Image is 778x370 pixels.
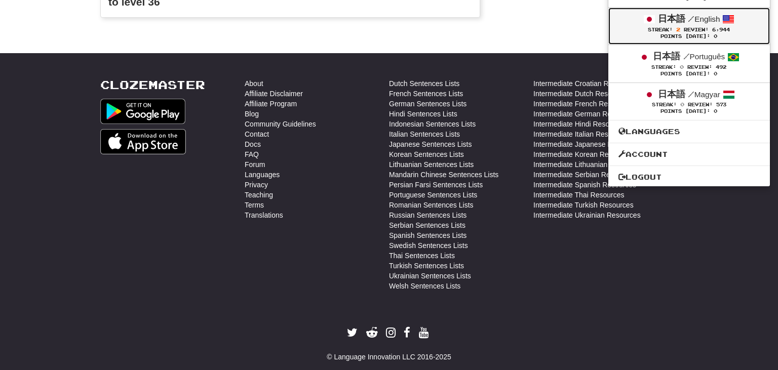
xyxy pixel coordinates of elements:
a: Intermediate Croatian Resources [533,78,637,89]
small: English [688,15,720,23]
span: Streak: [648,27,673,32]
a: Intermediate Thai Resources [533,190,625,200]
a: Dutch Sentences Lists [389,78,459,89]
span: 492 [716,64,726,70]
a: Japanese Sentences Lists [389,139,472,149]
a: German Sentences Lists [389,99,466,109]
a: Account [608,148,770,161]
a: Clozemaster [100,78,205,91]
a: Languages [608,125,770,138]
a: Translations [245,210,283,220]
span: Review: [684,27,709,32]
a: 日本語 /Magyar Streak: 0 Review: 573 Points [DATE]: 0 [608,83,770,120]
a: Hindi Sentences Lists [389,109,457,119]
a: Portuguese Sentences Lists [389,190,477,200]
a: FAQ [245,149,259,159]
small: Português [683,52,725,61]
span: / [688,90,694,99]
a: Persian Farsi Sentences Lists [389,180,483,190]
a: Intermediate Ukrainian Resources [533,210,641,220]
a: Intermediate Italian Resources [533,129,630,139]
a: Terms [245,200,264,210]
strong: 日本語 [653,51,680,61]
span: Review: [687,64,712,70]
a: Lithuanian Sentences Lists [389,159,474,170]
a: Privacy [245,180,268,190]
a: Affiliate Disclaimer [245,89,303,99]
a: Swedish Sentences Lists [389,240,468,251]
strong: 日本語 [658,14,685,24]
a: 日本語 /Português Streak: 0 Review: 492 Points [DATE]: 0 [608,45,770,82]
a: Logout [608,171,770,184]
a: Community Guidelines [245,119,316,129]
a: Intermediate Spanish Resources [533,180,636,190]
small: Magyar [688,90,720,99]
a: Intermediate Hindi Resources [533,119,627,129]
strong: 日本語 [658,89,685,99]
div: Points [DATE]: 0 [618,71,760,77]
a: Affiliate Program [245,99,297,109]
div: Points [DATE]: 0 [618,33,760,40]
a: Italian Sentences Lists [389,129,460,139]
span: Streak: [652,102,677,107]
a: Intermediate Lithuanian Resources [533,159,643,170]
a: Romanian Sentences Lists [389,200,474,210]
a: Contact [245,129,269,139]
a: Serbian Sentences Lists [389,220,465,230]
a: Blog [245,109,259,119]
span: 2 [676,26,680,32]
span: 6,944 [712,27,730,32]
a: Teaching [245,190,273,200]
a: Intermediate Serbian Resources [533,170,635,180]
span: / [683,52,690,61]
a: Welsh Sentences Lists [389,281,460,291]
a: About [245,78,263,89]
span: Review: [688,102,713,107]
img: Get it on App Store [100,129,186,154]
a: Intermediate Dutch Resources [533,89,629,99]
a: Russian Sentences Lists [389,210,466,220]
a: French Sentences Lists [389,89,463,99]
a: Spanish Sentences Lists [389,230,466,240]
a: Docs [245,139,261,149]
a: Ukrainian Sentences Lists [389,271,471,281]
span: 0 [680,101,684,107]
a: Intermediate Korean Resources [533,149,634,159]
div: © Language Innovation LLC 2016-2025 [100,352,678,362]
a: Thai Sentences Lists [389,251,455,261]
span: 0 [680,64,684,70]
a: Languages [245,170,280,180]
a: 日本語 /English Streak: 2 Review: 6,944 Points [DATE]: 0 [608,8,770,45]
a: Intermediate German Resources [533,109,636,119]
a: Intermediate French Resources [533,99,633,109]
div: Points [DATE]: 0 [618,108,760,115]
a: Indonesian Sentences Lists [389,119,476,129]
a: Forum [245,159,265,170]
a: Turkish Sentences Lists [389,261,464,271]
a: Intermediate Japanese Resources [533,139,641,149]
a: Mandarin Chinese Sentences Lists [389,170,498,180]
a: Korean Sentences Lists [389,149,464,159]
img: Get it on Google Play [100,99,185,124]
span: / [688,14,694,23]
span: 573 [716,102,726,107]
span: Streak: [651,64,676,70]
a: Intermediate Turkish Resources [533,200,634,210]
